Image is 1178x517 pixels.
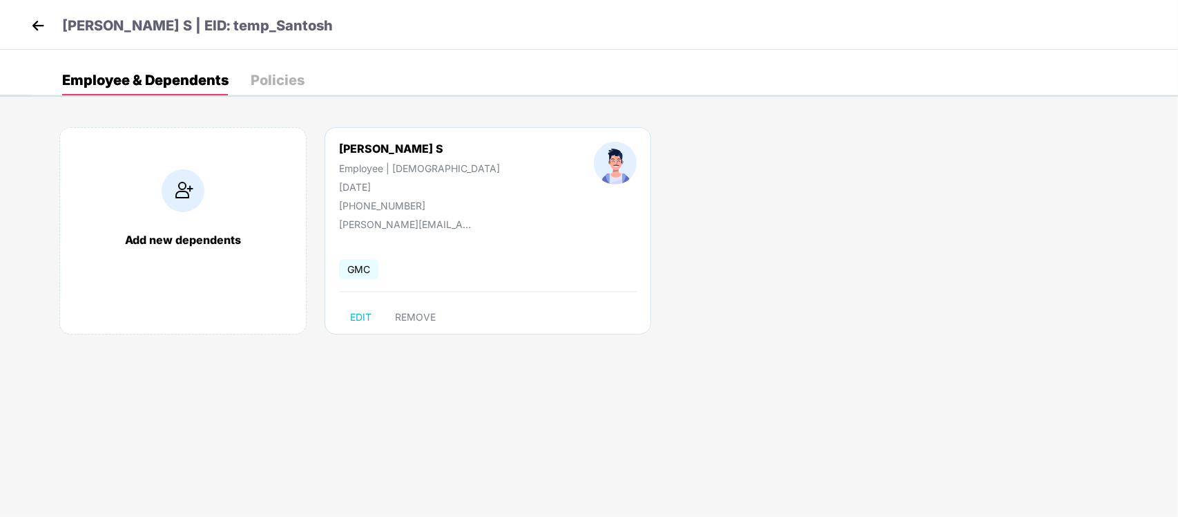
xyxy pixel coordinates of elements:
[395,312,436,323] span: REMOVE
[339,200,500,211] div: [PHONE_NUMBER]
[251,73,305,87] div: Policies
[74,233,292,247] div: Add new dependents
[28,15,48,36] img: back
[339,218,477,230] div: [PERSON_NAME][EMAIL_ADDRESS][DOMAIN_NAME]
[62,15,333,37] p: [PERSON_NAME] S | EID: temp_Santosh
[339,181,500,193] div: [DATE]
[339,162,500,174] div: Employee | [DEMOGRAPHIC_DATA]
[350,312,371,323] span: EDIT
[62,73,229,87] div: Employee & Dependents
[339,259,378,279] span: GMC
[339,142,500,156] div: [PERSON_NAME] S
[384,306,447,328] button: REMOVE
[339,306,383,328] button: EDIT
[162,169,204,212] img: addIcon
[594,142,637,185] img: profileImage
